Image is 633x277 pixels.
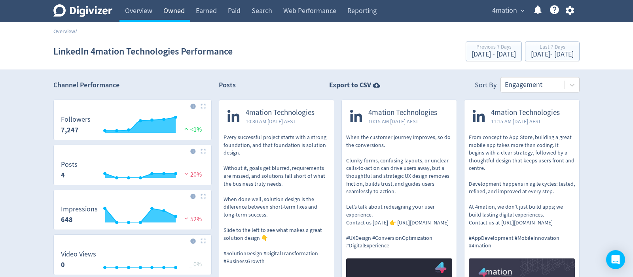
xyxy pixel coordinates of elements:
img: Placeholder [201,149,206,154]
div: Previous 7 Days [472,44,516,51]
span: 4mation Technologies [246,108,315,117]
div: Open Intercom Messenger [606,250,625,269]
img: negative-performance.svg [182,171,190,177]
dt: Impressions [61,205,98,214]
svg: Video Views 0 [57,251,208,271]
img: negative-performance.svg [182,215,190,221]
span: 4mation Technologies [491,108,560,117]
strong: 7,247 [61,125,79,135]
h2: Channel Performance [53,80,212,90]
p: From concept to App Store, building a great mobile app takes more than coding. It begins with a c... [469,134,575,250]
strong: 4 [61,170,65,180]
strong: 648 [61,215,73,224]
p: Every successful project starts with a strong foundation, and that foundation is solution design.... [224,134,330,265]
div: [DATE] - [DATE] [472,51,516,58]
div: [DATE] - [DATE] [531,51,574,58]
h1: LinkedIn 4mation Technologies Performance [53,39,233,64]
svg: Followers 7,247 [57,116,208,137]
dt: Followers [61,115,91,124]
img: Placeholder [201,238,206,243]
img: positive-performance.svg [182,126,190,132]
div: Sort By [475,80,497,92]
strong: 0 [61,260,65,269]
span: _ 0% [189,260,202,268]
span: <1% [182,126,202,134]
div: Last 7 Days [531,44,574,51]
span: / [75,28,77,35]
a: Overview [53,28,75,35]
img: Placeholder [201,194,206,199]
img: Placeholder [201,104,206,109]
button: Last 7 Days[DATE]- [DATE] [525,41,580,61]
span: 52% [182,215,202,223]
span: 10:15 AM [DATE] AEST [368,117,437,125]
span: 4mation [492,4,517,17]
h2: Posts [219,80,236,92]
button: Previous 7 Days[DATE] - [DATE] [466,41,522,61]
span: 11:15 AM [DATE] AEST [491,117,560,125]
span: expand_more [519,7,526,14]
dt: Posts [61,160,78,169]
svg: Posts 4 [57,161,208,182]
span: 10:30 AM [DATE] AEST [246,117,315,125]
p: When the customer journey improves, so do the conversions. Clunky forms, confusing layouts, or un... [346,134,452,250]
button: 4mation [489,4,527,17]
strong: Export to CSV [329,80,371,90]
span: 20% [182,171,202,179]
svg: Impressions 648 [57,205,208,226]
span: 4mation Technologies [368,108,437,117]
dt: Video Views [61,250,96,259]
